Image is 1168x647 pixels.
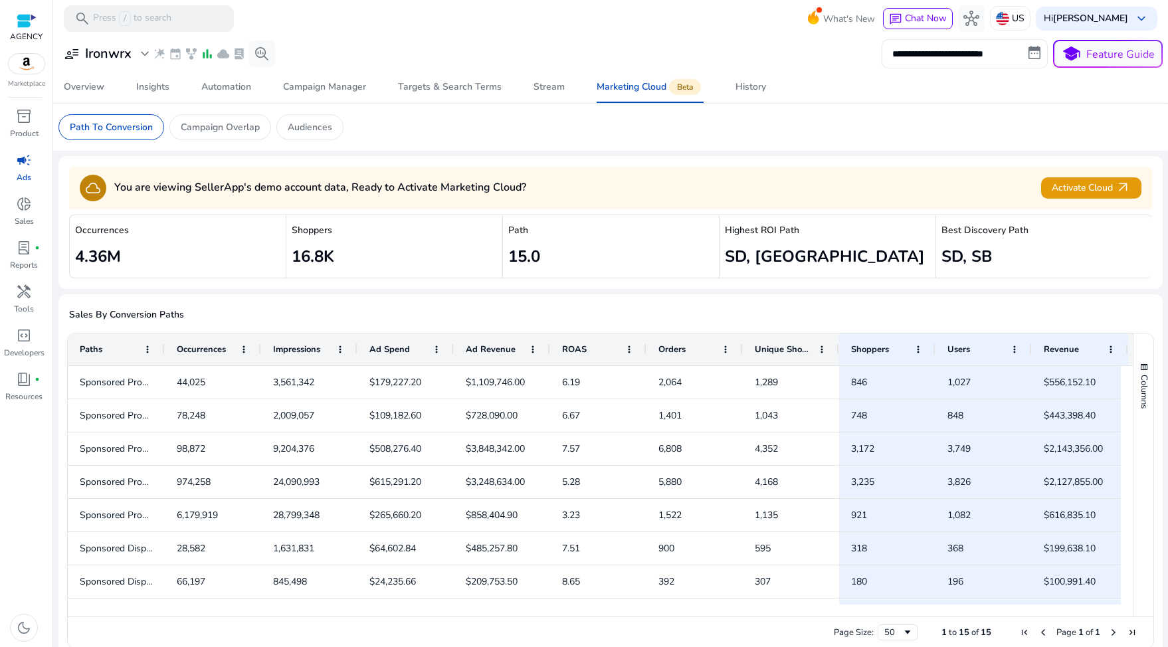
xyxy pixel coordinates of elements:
[69,310,1152,321] h5: Sales By Conversion Paths
[273,542,314,555] span: 1,631,831
[1056,626,1076,638] span: Page
[369,509,421,521] span: $265,660.20
[1044,409,1096,422] span: $443,398.40
[1044,542,1096,555] span: $199,638.10
[1038,627,1048,638] div: Previous Page
[85,46,132,62] h3: Ironwrx
[1041,177,1141,199] button: Activate Cloudarrow_outward
[466,509,518,521] span: $858,404.90
[80,409,245,422] span: Sponsored Products,Sponsored Display
[949,626,957,638] span: to
[8,79,45,89] p: Marketplace
[177,376,205,389] span: 44,025
[85,180,101,196] span: cloud
[562,343,587,355] span: ROAS
[562,442,580,455] span: 7.57
[755,442,778,455] span: 4,352
[562,509,580,521] span: 3.23
[80,476,244,488] span: Sponsored Products,Sponsored Brands
[80,442,324,455] span: Sponsored Products,Sponsored Brands,Sponsored Display
[755,509,778,521] span: 1,135
[75,225,280,236] h5: Occurrences
[248,41,275,67] button: search_insights
[16,327,32,343] span: code_blocks
[1086,46,1155,62] p: Feature Guide
[369,376,421,389] span: $179,227.20
[185,47,198,60] span: family_history
[851,542,867,555] span: 318
[1095,626,1100,638] span: 1
[4,347,45,359] p: Developers
[217,47,230,60] span: cloud
[597,82,704,92] div: Marketing Cloud
[508,225,714,236] h5: Path
[254,46,270,62] span: search_insights
[15,215,34,227] p: Sales
[963,11,979,27] span: hub
[562,575,580,588] span: 8.65
[16,284,32,300] span: handyman
[369,442,421,455] span: $508,276.40
[947,409,963,422] span: 848
[1116,180,1131,195] span: arrow_outward
[1044,575,1096,588] span: $100,991.40
[941,626,947,638] span: 1
[16,196,32,212] span: donut_small
[823,7,875,31] span: What's New
[534,82,565,92] div: Stream
[74,11,90,27] span: search
[369,409,421,422] span: $109,182.60
[1053,40,1163,68] button: schoolFeature Guide
[177,409,205,422] span: 78,248
[17,171,31,183] p: Ads
[169,47,182,60] span: event
[1044,476,1103,488] span: $2,127,855.00
[273,476,320,488] span: 24,090,993
[10,31,43,43] p: AGENCY
[1044,509,1096,521] span: $616,835.10
[1053,12,1128,25] b: [PERSON_NAME]
[1133,11,1149,27] span: keyboard_arrow_down
[834,626,874,638] div: Page Size:
[1012,7,1024,30] p: US
[80,509,165,521] span: Sponsored Products
[947,442,971,455] span: 3,749
[947,376,971,389] span: 1,027
[114,181,526,194] h4: You are viewing SellerApp's demo account data, Ready to Activate Marketing Cloud?
[947,509,971,521] span: 1,082
[1078,626,1084,638] span: 1
[658,376,682,389] span: 2,064
[947,476,971,488] span: 3,826
[958,5,985,32] button: hub
[16,152,32,168] span: campaign
[508,247,714,266] h2: 15.0
[5,391,43,403] p: Resources
[947,542,963,555] span: 368
[16,620,32,636] span: dark_mode
[981,626,991,638] span: 15
[562,476,580,488] span: 5.28
[16,240,32,256] span: lab_profile
[658,476,682,488] span: 5,880
[369,343,410,355] span: Ad Spend
[851,509,867,521] span: 921
[466,476,525,488] span: $3,248,634.00
[273,575,307,588] span: 845,498
[755,376,778,389] span: 1,289
[658,575,674,588] span: 392
[177,343,226,355] span: Occurrences
[1086,626,1093,638] span: of
[9,54,45,74] img: amazon.svg
[64,82,104,92] div: Overview
[35,245,40,250] span: fiber_manual_record
[273,409,314,422] span: 2,009,057
[273,343,320,355] span: Impressions
[273,509,320,521] span: 28,799,348
[1044,442,1103,455] span: $2,143,356.00
[658,343,686,355] span: Orders
[905,12,947,25] span: Chat Now
[1019,627,1030,638] div: First Page
[93,11,171,26] p: Press to search
[181,120,260,134] p: Campaign Overlap
[996,12,1009,25] img: us.svg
